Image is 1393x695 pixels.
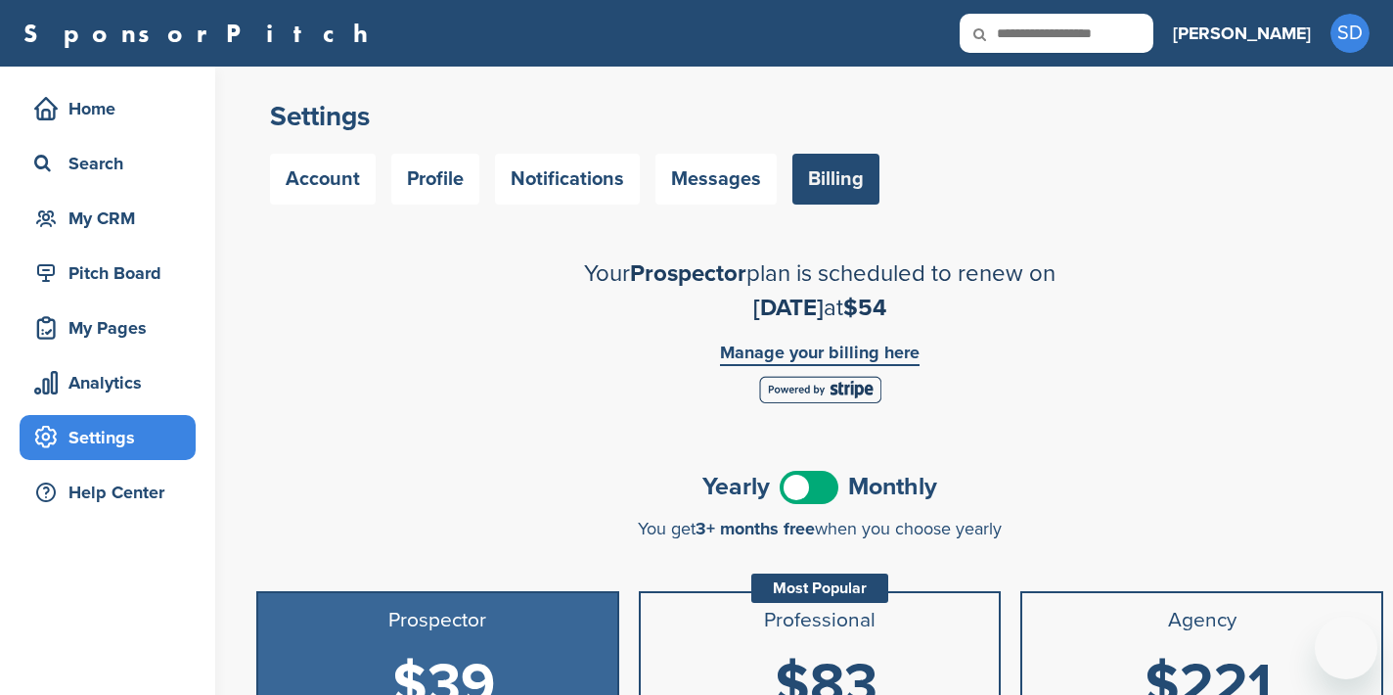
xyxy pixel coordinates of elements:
[29,201,196,236] div: My CRM
[848,475,937,499] span: Monthly
[29,420,196,455] div: Settings
[753,294,824,322] span: [DATE]
[20,470,196,515] a: Help Center
[23,21,381,46] a: SponsorPitch
[270,99,1370,134] h2: Settings
[29,146,196,181] div: Search
[720,344,920,366] a: Manage your billing here
[29,91,196,126] div: Home
[1173,12,1311,55] a: [PERSON_NAME]
[655,154,777,205] a: Messages
[20,415,196,460] a: Settings
[256,519,1383,538] div: You get when you choose yearly
[649,609,992,632] h3: Professional
[792,154,879,205] a: Billing
[751,574,888,603] div: Most Popular
[391,154,479,205] a: Profile
[759,376,881,403] img: Stripe
[29,475,196,510] div: Help Center
[843,294,886,322] span: $54
[20,360,196,405] a: Analytics
[630,259,746,288] span: Prospector
[29,365,196,400] div: Analytics
[20,86,196,131] a: Home
[270,154,376,205] a: Account
[495,154,640,205] a: Notifications
[1330,14,1370,53] span: SD
[1173,20,1311,47] h3: [PERSON_NAME]
[29,310,196,346] div: My Pages
[20,141,196,186] a: Search
[477,256,1162,325] h2: Your plan is scheduled to renew on at
[29,255,196,291] div: Pitch Board
[1030,609,1373,632] h3: Agency
[702,475,770,499] span: Yearly
[20,305,196,350] a: My Pages
[1315,617,1377,679] iframe: Button to launch messaging window
[696,518,815,539] span: 3+ months free
[20,251,196,296] a: Pitch Board
[20,196,196,241] a: My CRM
[266,609,609,632] h3: Prospector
